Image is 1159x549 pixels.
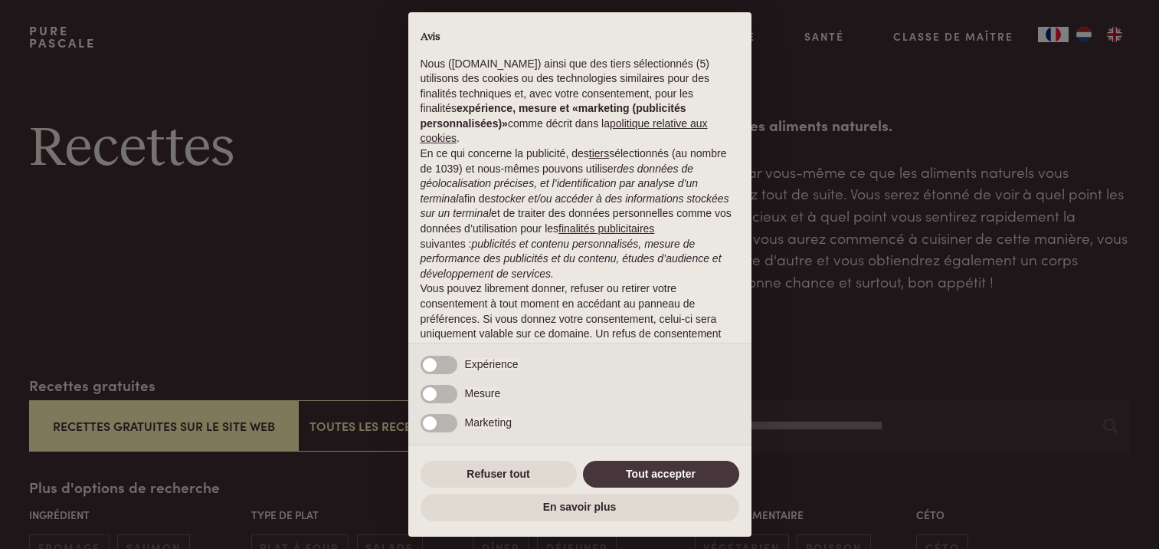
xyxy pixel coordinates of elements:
p: Vous pouvez librement donner, refuser ou retirer votre consentement à tout moment en accédant au ... [421,281,739,357]
em: publicités et contenu personnalisés, mesure de performance des publicités et du contenu, études d... [421,238,722,280]
p: En ce qui concerne la publicité, des sélectionnés (au nombre de 1039) et nous-mêmes pouvons utili... [421,146,739,281]
button: finalités publicitaires [558,222,654,237]
span: Mesure [465,387,501,399]
span: Expérience [465,358,519,370]
button: Refuser tout [421,461,577,488]
h2: Avis [421,31,739,44]
strong: expérience, mesure et «marketing (publicités personnalisées)» [421,102,686,130]
p: Nous ([DOMAIN_NAME]) ainsi que des tiers sélectionnés (5) utilisons des cookies ou des technologi... [421,57,739,147]
button: tiers [589,146,609,162]
button: Tout accepter [583,461,739,488]
button: En savoir plus [421,494,739,521]
span: Marketing [465,416,512,429]
em: stocker et/ou accéder à des informations stockées sur un terminal [421,192,729,220]
em: des données de géolocalisation précises, et l’identification par analyse d’un terminal [421,163,699,205]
